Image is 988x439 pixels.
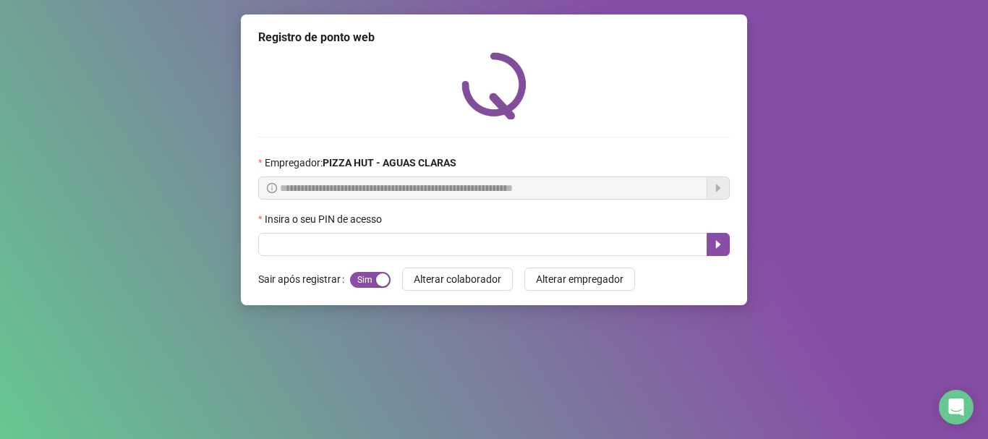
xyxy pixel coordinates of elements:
button: Alterar colaborador [402,268,513,291]
img: QRPoint [461,52,527,119]
strong: PIZZA HUT - AGUAS CLARAS [323,157,456,169]
span: caret-right [712,239,724,250]
span: Alterar colaborador [414,271,501,287]
div: Open Intercom Messenger [939,390,974,425]
label: Sair após registrar [258,268,350,291]
span: Alterar empregador [536,271,623,287]
button: Alterar empregador [524,268,635,291]
span: Empregador : [265,155,456,171]
label: Insira o seu PIN de acesso [258,211,391,227]
span: info-circle [267,183,277,193]
div: Registro de ponto web [258,29,730,46]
